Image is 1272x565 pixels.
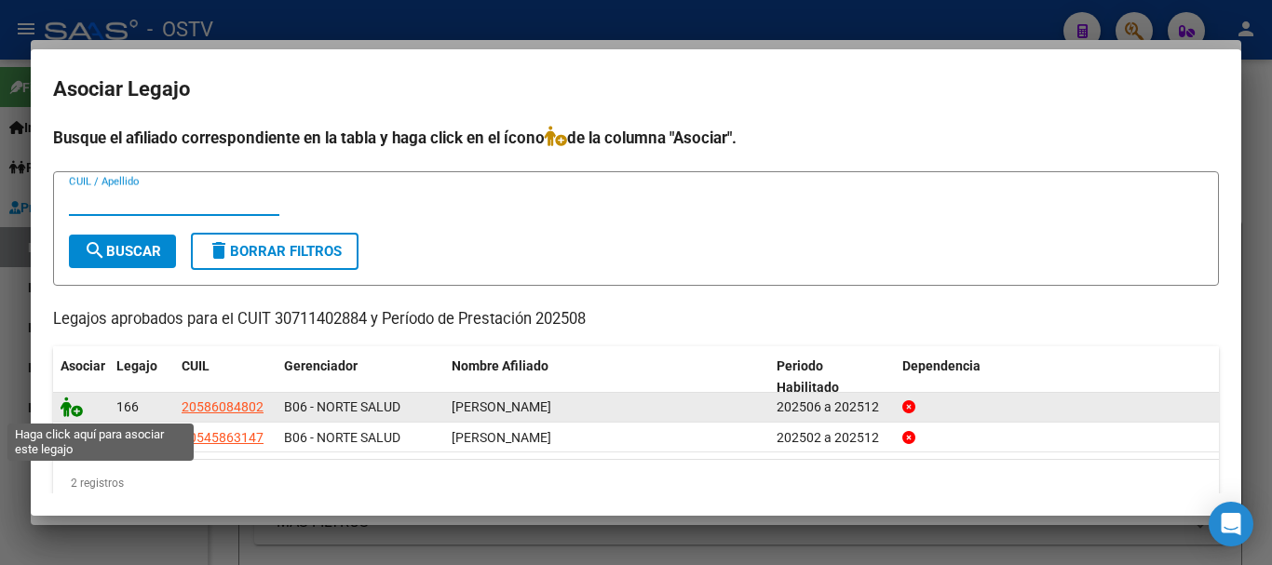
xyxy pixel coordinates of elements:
span: Dependencia [902,358,981,373]
datatable-header-cell: Asociar [53,346,109,408]
mat-icon: delete [208,239,230,262]
button: Buscar [69,235,176,268]
datatable-header-cell: Periodo Habilitado [769,346,895,408]
span: Buscar [84,243,161,260]
span: Periodo Habilitado [777,358,839,395]
span: Legajo [116,358,157,373]
div: 202502 a 202512 [777,427,887,449]
span: B06 - NORTE SALUD [284,430,400,445]
span: B06 - NORTE SALUD [284,399,400,414]
datatable-header-cell: Dependencia [895,346,1220,408]
span: CUIL [182,358,210,373]
div: 202506 a 202512 [777,397,887,418]
mat-icon: search [84,239,106,262]
span: 166 [116,399,139,414]
span: Asociar [61,358,105,373]
span: Borrar Filtros [208,243,342,260]
span: Nombre Afiliado [452,358,548,373]
span: PEREZ ARIEL ALEJANDRO [452,430,551,445]
span: 20545863147 [182,430,264,445]
span: FRIAS MATHEO GABRIEL [452,399,551,414]
h2: Asociar Legajo [53,72,1219,107]
datatable-header-cell: Gerenciador [277,346,444,408]
datatable-header-cell: Legajo [109,346,174,408]
div: Open Intercom Messenger [1209,502,1253,546]
datatable-header-cell: CUIL [174,346,277,408]
span: Gerenciador [284,358,358,373]
h4: Busque el afiliado correspondiente en la tabla y haga click en el ícono de la columna "Asociar". [53,126,1219,150]
button: Borrar Filtros [191,233,359,270]
div: 2 registros [53,460,1219,506]
span: 154 [116,430,139,445]
datatable-header-cell: Nombre Afiliado [444,346,769,408]
p: Legajos aprobados para el CUIT 30711402884 y Período de Prestación 202508 [53,308,1219,331]
span: 20586084802 [182,399,264,414]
